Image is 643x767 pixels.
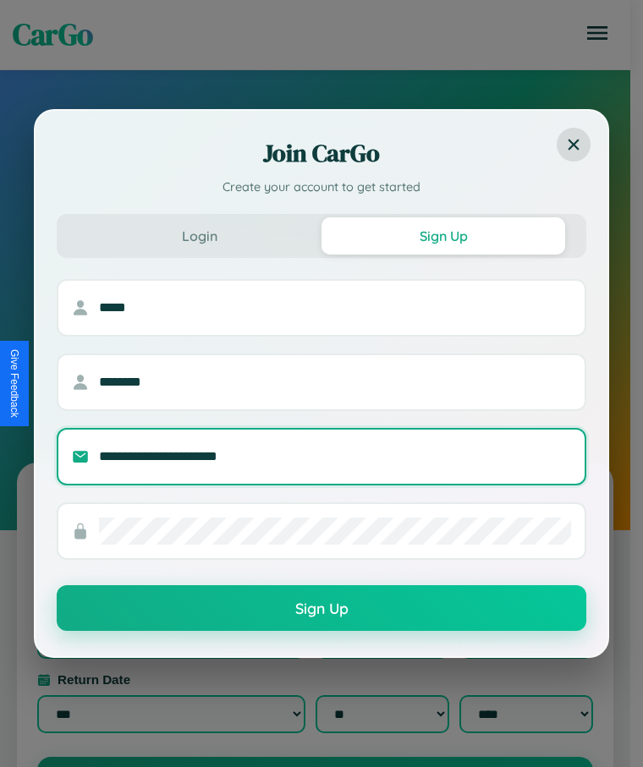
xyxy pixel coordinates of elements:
p: Create your account to get started [57,178,586,197]
button: Sign Up [321,217,565,255]
div: Give Feedback [8,349,20,418]
button: Login [78,217,321,255]
h2: Join CarGo [57,136,586,170]
button: Sign Up [57,585,586,631]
